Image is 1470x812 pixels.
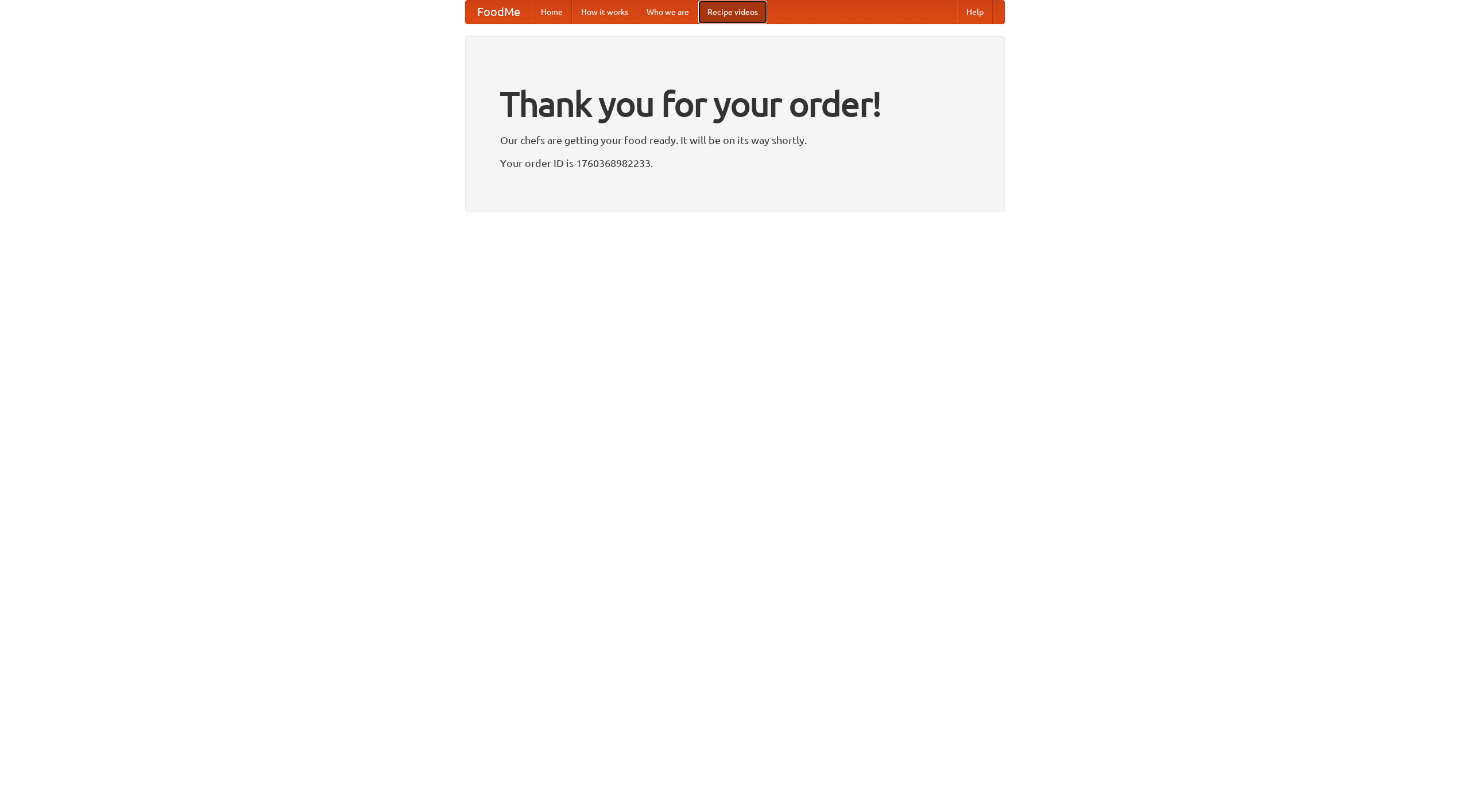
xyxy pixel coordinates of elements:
h1: Thank you for your order! [500,76,970,131]
a: Recipe videos [698,1,767,24]
p: Our chefs are getting your food ready. It will be on its way shortly. [500,131,970,149]
a: FoodMe [466,1,532,24]
a: Help [957,1,993,24]
p: Your order ID is 1760368982233. [500,154,970,172]
a: Who we are [637,1,698,24]
a: Home [532,1,572,24]
a: How it works [572,1,637,24]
